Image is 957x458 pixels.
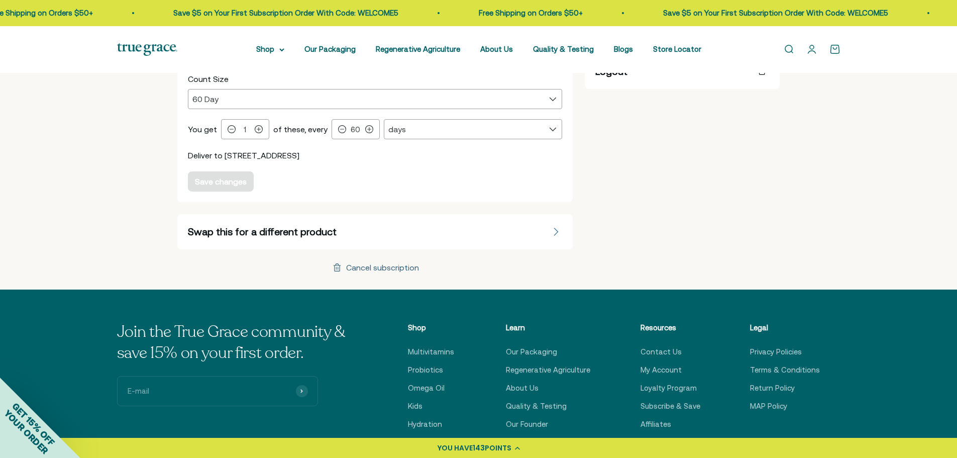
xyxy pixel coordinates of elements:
[188,125,217,134] span: You get
[188,151,299,160] span: Deliver to [STREET_ADDRESS]
[188,74,229,83] span: Count Size
[485,443,511,453] span: POINTS
[348,125,363,134] input: 0
[750,382,795,394] a: Return Policy
[641,382,697,394] a: Loyalty Program
[750,322,820,334] p: Legal
[408,364,443,376] a: Probiotics
[641,364,682,376] a: My Account
[533,45,594,53] a: Quality & Testing
[238,125,253,134] input: 0
[473,443,485,453] span: 143
[408,400,422,412] a: Kids
[750,400,787,412] a: MAP Policy
[506,400,567,412] a: Quality & Testing
[408,346,454,358] a: Multivitamins
[273,125,328,134] span: of these, every
[506,382,539,394] a: About Us
[641,436,655,448] a: FAQ
[506,364,590,376] a: Regenerative Agriculture
[641,346,682,358] a: Contact Us
[506,322,590,334] p: Learn
[614,45,633,53] a: Blogs
[641,400,700,412] a: Subscribe & Save
[408,322,456,334] p: Shop
[480,45,513,53] a: About Us
[750,346,802,358] a: Privacy Policies
[750,364,820,376] a: Terms & Conditions
[408,436,436,448] a: Shop All
[408,382,445,394] a: Omega Oil
[331,261,419,273] span: Cancel subscription
[304,45,356,53] a: Our Packaging
[641,322,700,334] p: Resources
[2,408,50,456] span: YOUR ORDER
[256,43,284,55] summary: Shop
[408,418,442,430] a: Hydration
[477,9,581,17] a: Free Shipping on Orders $50+
[195,177,247,186] div: Save changes
[10,401,57,447] span: GET 15% OFF
[506,346,557,358] a: Our Packaging
[641,418,671,430] a: Affiliates
[346,263,419,271] div: Cancel subscription
[438,443,473,453] span: YOU HAVE
[376,45,460,53] a: Regenerative Agriculture
[506,418,548,430] a: Our Founder
[171,7,396,19] p: Save $5 on Your First Subscription Order With Code: WELCOME5
[653,45,701,53] a: Store Locator
[661,7,886,19] p: Save $5 on Your First Subscription Order With Code: WELCOME5
[188,171,254,192] button: Save changes
[117,322,358,363] p: Join the True Grace community & save 15% on your first order.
